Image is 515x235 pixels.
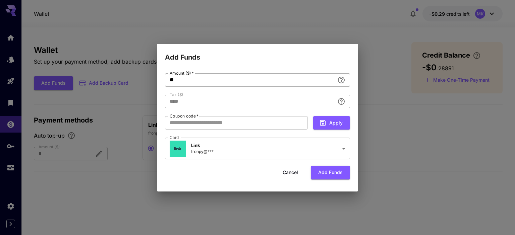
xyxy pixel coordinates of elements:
[275,166,305,179] button: Cancel
[191,142,214,149] p: Link
[170,135,179,140] label: Card
[311,166,350,179] button: Add funds
[157,44,358,63] h2: Add Funds
[170,113,198,119] label: Coupon code
[313,116,350,130] button: Apply
[170,92,183,97] label: Tax ($)
[170,70,194,76] label: Amount ($)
